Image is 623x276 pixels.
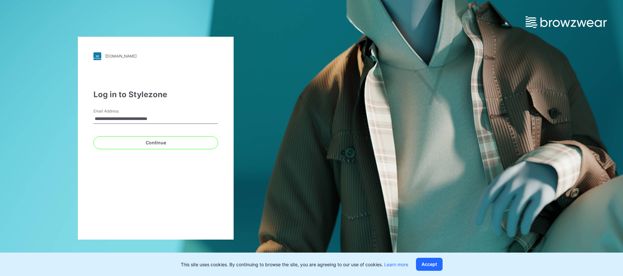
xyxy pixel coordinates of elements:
button: Continue [93,136,218,149]
p: This site uses cookies. By continuing to browse the site, you are agreeing to our use of cookies. [181,261,408,268]
label: Email Address [93,108,139,114]
button: Accept [416,258,443,271]
a: [DOMAIN_NAME] [93,52,218,60]
div: Log in to Stylezone [93,89,218,100]
a: Learn more [384,262,408,267]
div: [DOMAIN_NAME] [105,54,137,59]
img: stylezone-logo.562084cfcfab977791bfbf7441f1a819.svg [93,52,101,60]
img: browzwear-logo.e42bd6dac1945053ebaf764b6aa21510.svg [526,16,607,28]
